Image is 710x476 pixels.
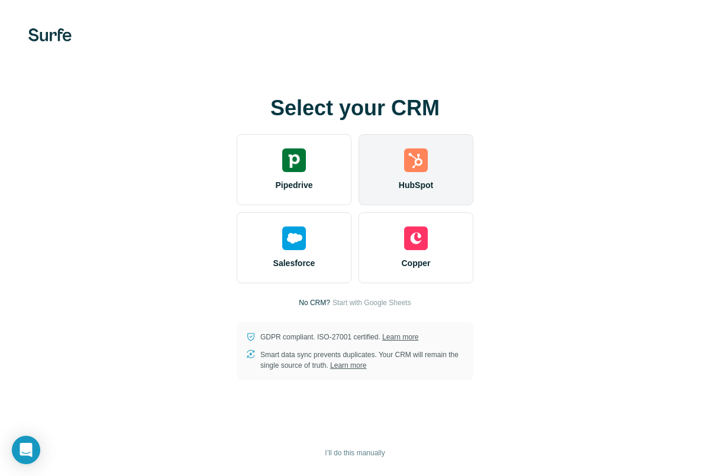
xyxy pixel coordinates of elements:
h1: Select your CRM [237,96,473,120]
span: Copper [402,257,431,269]
button: Start with Google Sheets [333,297,411,308]
img: copper's logo [404,226,428,250]
p: Smart data sync prevents duplicates. Your CRM will remain the single source of truth. [260,349,464,371]
span: I’ll do this manually [325,448,385,458]
div: Open Intercom Messenger [12,436,40,464]
span: Salesforce [273,257,315,269]
img: hubspot's logo [404,148,428,172]
span: Pipedrive [275,179,312,191]
img: pipedrive's logo [282,148,306,172]
p: GDPR compliant. ISO-27001 certified. [260,332,418,342]
button: I’ll do this manually [317,444,393,462]
img: Surfe's logo [28,28,72,41]
a: Learn more [382,333,418,341]
p: No CRM? [299,297,330,308]
img: salesforce's logo [282,226,306,250]
span: HubSpot [399,179,433,191]
a: Learn more [330,361,366,370]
